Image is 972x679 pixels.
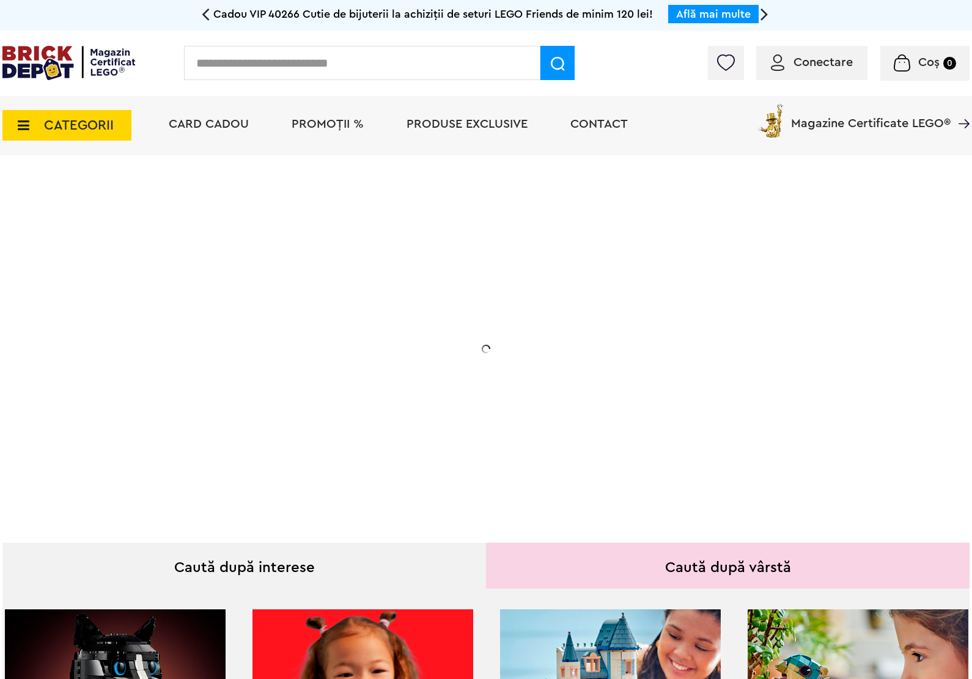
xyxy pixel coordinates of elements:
[292,118,364,130] a: PROMOȚII %
[791,101,951,130] span: Magazine Certificate LEGO®
[2,543,486,589] div: Caută după interese
[44,119,114,132] span: CATEGORII
[793,56,853,68] span: Conectare
[570,118,628,130] a: Contact
[771,56,853,68] a: Conectare
[486,543,970,589] div: Caută după vârstă
[951,101,970,114] a: Magazine Certificate LEGO®
[918,56,940,68] span: Coș
[943,57,956,70] small: 0
[89,333,334,384] h2: Seria de sărbători: Fantomă luminoasă. Promoția este valabilă în perioada [DATE] - [DATE].
[89,277,334,321] h1: Cadou VIP 40772
[169,118,249,130] a: Card Cadou
[89,412,334,427] div: Află detalii
[213,9,653,20] span: Cadou VIP 40266 Cutie de bijuterii la achiziții de seturi LEGO Friends de minim 120 lei!
[407,118,528,130] a: Produse exclusive
[676,9,751,20] a: Află mai multe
